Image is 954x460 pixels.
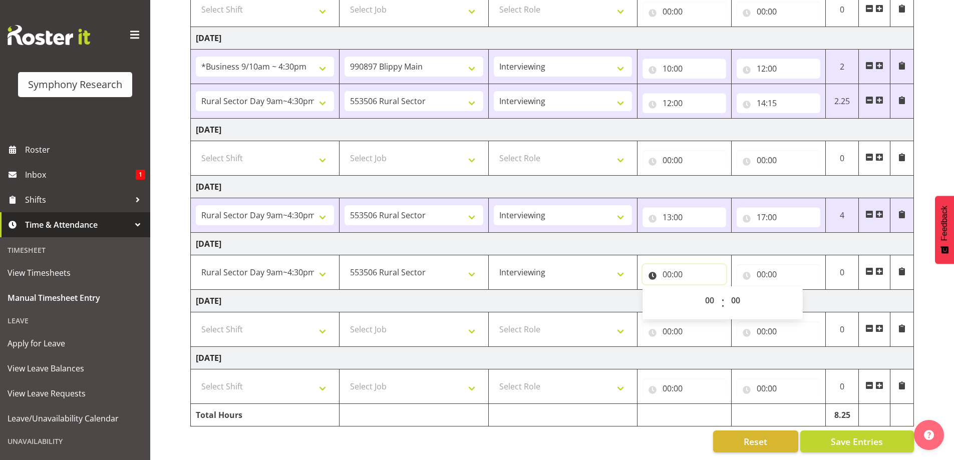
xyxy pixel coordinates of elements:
[825,198,859,233] td: 4
[136,170,145,180] span: 1
[721,290,725,315] span: :
[3,285,148,310] a: Manual Timesheet Entry
[28,77,122,92] div: Symphony Research
[8,361,143,376] span: View Leave Balances
[3,406,148,431] a: Leave/Unavailability Calendar
[643,378,726,398] input: Click to select...
[25,217,130,232] span: Time & Attendance
[737,2,820,22] input: Click to select...
[924,430,934,440] img: help-xxl-2.png
[744,435,767,448] span: Reset
[713,430,798,452] button: Reset
[8,290,143,305] span: Manual Timesheet Entry
[737,59,820,79] input: Click to select...
[191,404,340,426] td: Total Hours
[831,435,883,448] span: Save Entries
[737,378,820,398] input: Click to select...
[3,310,148,331] div: Leave
[191,233,914,255] td: [DATE]
[737,93,820,113] input: Click to select...
[3,431,148,451] div: Unavailability
[3,240,148,260] div: Timesheet
[825,404,859,426] td: 8.25
[191,176,914,198] td: [DATE]
[8,25,90,45] img: Rosterit website logo
[737,264,820,284] input: Click to select...
[3,381,148,406] a: View Leave Requests
[737,321,820,341] input: Click to select...
[825,50,859,84] td: 2
[643,321,726,341] input: Click to select...
[191,27,914,50] td: [DATE]
[3,331,148,356] a: Apply for Leave
[737,150,820,170] input: Click to select...
[643,264,726,284] input: Click to select...
[643,93,726,113] input: Click to select...
[825,255,859,290] td: 0
[935,196,954,264] button: Feedback - Show survey
[8,336,143,351] span: Apply for Leave
[643,207,726,227] input: Click to select...
[3,356,148,381] a: View Leave Balances
[643,59,726,79] input: Click to select...
[643,150,726,170] input: Click to select...
[825,141,859,176] td: 0
[8,265,143,280] span: View Timesheets
[25,192,130,207] span: Shifts
[25,142,145,157] span: Roster
[25,167,136,182] span: Inbox
[643,2,726,22] input: Click to select...
[737,207,820,227] input: Click to select...
[825,369,859,404] td: 0
[825,84,859,119] td: 2.25
[800,430,914,452] button: Save Entries
[940,206,949,241] span: Feedback
[3,260,148,285] a: View Timesheets
[191,290,914,312] td: [DATE]
[8,411,143,426] span: Leave/Unavailability Calendar
[8,386,143,401] span: View Leave Requests
[191,119,914,141] td: [DATE]
[191,347,914,369] td: [DATE]
[825,312,859,347] td: 0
